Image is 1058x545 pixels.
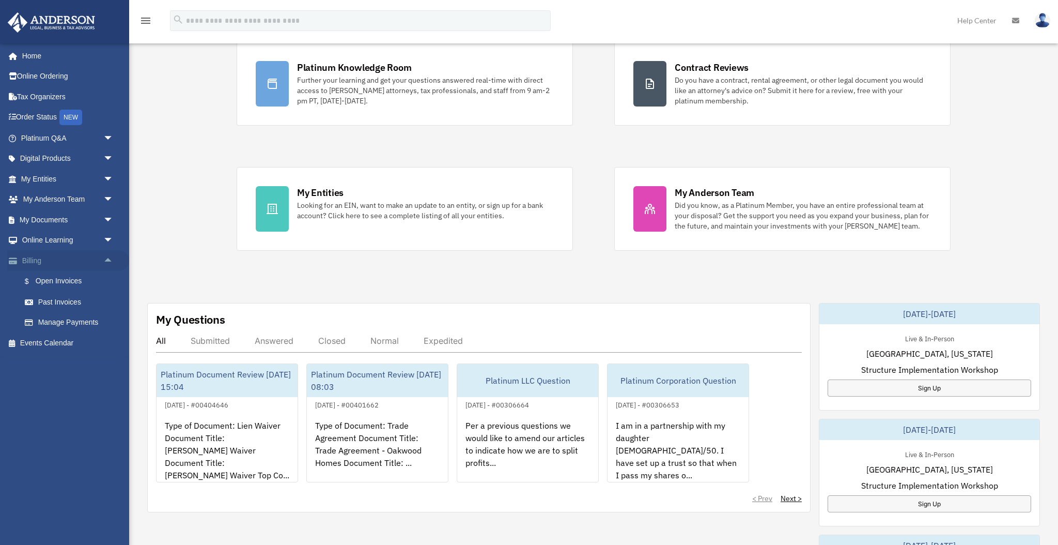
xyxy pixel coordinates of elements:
[297,61,412,74] div: Platinum Knowledge Room
[819,419,1039,440] div: [DATE]-[DATE]
[614,167,951,251] a: My Anderson Team Did you know, as a Platinum Member, you have an entire professional team at your...
[7,250,129,271] a: Billingarrow_drop_up
[191,336,230,346] div: Submitted
[370,336,399,346] div: Normal
[866,463,993,476] span: [GEOGRAPHIC_DATA], [US_STATE]
[157,411,298,492] div: Type of Document: Lien Waiver Document Title: [PERSON_NAME] Waiver Document Title: [PERSON_NAME] ...
[457,411,598,492] div: Per a previous questions we would like to amend our articles to indicate how we are to split prof...
[7,209,129,230] a: My Documentsarrow_drop_down
[59,110,82,125] div: NEW
[7,86,129,107] a: Tax Organizers
[297,200,554,221] div: Looking for an EIN, want to make an update to an entity, or sign up for a bank account? Click her...
[255,336,293,346] div: Answered
[828,495,1031,512] a: Sign Up
[237,167,573,251] a: My Entities Looking for an EIN, want to make an update to an entity, or sign up for a bank accoun...
[297,75,554,106] div: Further your learning and get your questions answered real-time with direct access to [PERSON_NAM...
[1035,13,1050,28] img: User Pic
[608,399,688,410] div: [DATE] - #00306653
[861,364,998,376] span: Structure Implementation Workshop
[675,186,754,199] div: My Anderson Team
[457,364,598,397] div: Platinum LLC Question
[614,42,951,126] a: Contract Reviews Do you have a contract, rental agreement, or other legal document you would like...
[103,209,124,231] span: arrow_drop_down
[608,364,749,397] div: Platinum Corporation Question
[156,312,225,327] div: My Questions
[7,189,129,210] a: My Anderson Teamarrow_drop_down
[7,107,129,128] a: Order StatusNEW
[30,275,36,288] span: $
[7,46,124,66] a: Home
[608,411,749,492] div: I am in a partnership with my daughter [DEMOGRAPHIC_DATA]/50. I have set up a trust so that when ...
[297,186,344,199] div: My Entities
[457,364,599,482] a: Platinum LLC Question[DATE] - #00306664Per a previous questions we would like to amend our articl...
[237,42,573,126] a: Platinum Knowledge Room Further your learning and get your questions answered real-time with dire...
[157,364,298,397] div: Platinum Document Review [DATE] 15:04
[675,75,931,106] div: Do you have a contract, rental agreement, or other legal document you would like an attorney's ad...
[307,364,448,397] div: Platinum Document Review [DATE] 08:03
[7,128,129,148] a: Platinum Q&Aarrow_drop_down
[5,12,98,33] img: Anderson Advisors Platinum Portal
[861,479,998,492] span: Structure Implementation Workshop
[897,448,962,459] div: Live & In-Person
[103,250,124,271] span: arrow_drop_up
[306,364,448,482] a: Platinum Document Review [DATE] 08:03[DATE] - #00401662Type of Document: Trade Agreement Document...
[7,332,129,353] a: Events Calendar
[156,336,166,346] div: All
[157,399,237,410] div: [DATE] - #00404646
[457,399,537,410] div: [DATE] - #00306664
[424,336,463,346] div: Expedited
[103,148,124,170] span: arrow_drop_down
[14,292,129,312] a: Past Invoices
[675,61,749,74] div: Contract Reviews
[607,364,749,482] a: Platinum Corporation Question[DATE] - #00306653I am in a partnership with my daughter [DEMOGRAPHI...
[307,411,448,492] div: Type of Document: Trade Agreement Document Title: Trade Agreement - Oakwood Homes Document Title:...
[897,332,962,343] div: Live & In-Person
[7,66,129,87] a: Online Ordering
[139,14,152,27] i: menu
[318,336,346,346] div: Closed
[866,347,993,360] span: [GEOGRAPHIC_DATA], [US_STATE]
[14,271,129,292] a: $Open Invoices
[828,380,1031,397] a: Sign Up
[7,230,129,251] a: Online Learningarrow_drop_down
[7,169,129,189] a: My Entitiesarrow_drop_down
[781,493,802,504] a: Next >
[819,304,1039,324] div: [DATE]-[DATE]
[156,364,298,482] a: Platinum Document Review [DATE] 15:04[DATE] - #00404646Type of Document: Lien Waiver Document Tit...
[103,169,124,190] span: arrow_drop_down
[7,148,129,169] a: Digital Productsarrow_drop_down
[675,200,931,231] div: Did you know, as a Platinum Member, you have an entire professional team at your disposal? Get th...
[103,189,124,210] span: arrow_drop_down
[103,128,124,149] span: arrow_drop_down
[103,230,124,251] span: arrow_drop_down
[173,14,184,25] i: search
[14,312,129,333] a: Manage Payments
[307,399,387,410] div: [DATE] - #00401662
[139,18,152,27] a: menu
